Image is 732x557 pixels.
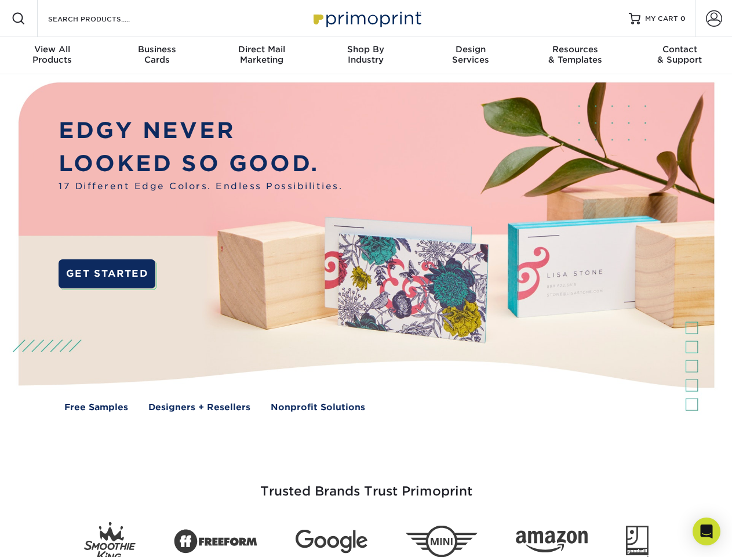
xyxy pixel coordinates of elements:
div: & Support [628,44,732,65]
p: EDGY NEVER [59,114,343,147]
a: Direct MailMarketing [209,37,314,74]
div: Cards [104,44,209,65]
a: Resources& Templates [523,37,627,74]
div: Open Intercom Messenger [693,518,720,545]
a: Nonprofit Solutions [271,401,365,414]
a: Designers + Resellers [148,401,250,414]
span: Resources [523,44,627,55]
p: LOOKED SO GOOD. [59,147,343,180]
div: & Templates [523,44,627,65]
a: DesignServices [418,37,523,74]
h3: Trusted Brands Trust Primoprint [27,456,705,513]
a: Free Samples [64,401,128,414]
img: Primoprint [308,6,424,31]
img: Google [296,530,367,554]
span: 0 [680,15,686,23]
input: SEARCH PRODUCTS..... [47,12,160,26]
a: Shop ByIndustry [314,37,418,74]
span: Shop By [314,44,418,55]
span: Business [104,44,209,55]
img: Goodwill [626,526,649,557]
a: Contact& Support [628,37,732,74]
div: Services [418,44,523,65]
img: Amazon [516,531,588,553]
span: Design [418,44,523,55]
span: Contact [628,44,732,55]
div: Industry [314,44,418,65]
a: BusinessCards [104,37,209,74]
span: MY CART [645,14,678,24]
span: 17 Different Edge Colors. Endless Possibilities. [59,180,343,193]
div: Marketing [209,44,314,65]
span: Direct Mail [209,44,314,55]
a: GET STARTED [59,259,155,288]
